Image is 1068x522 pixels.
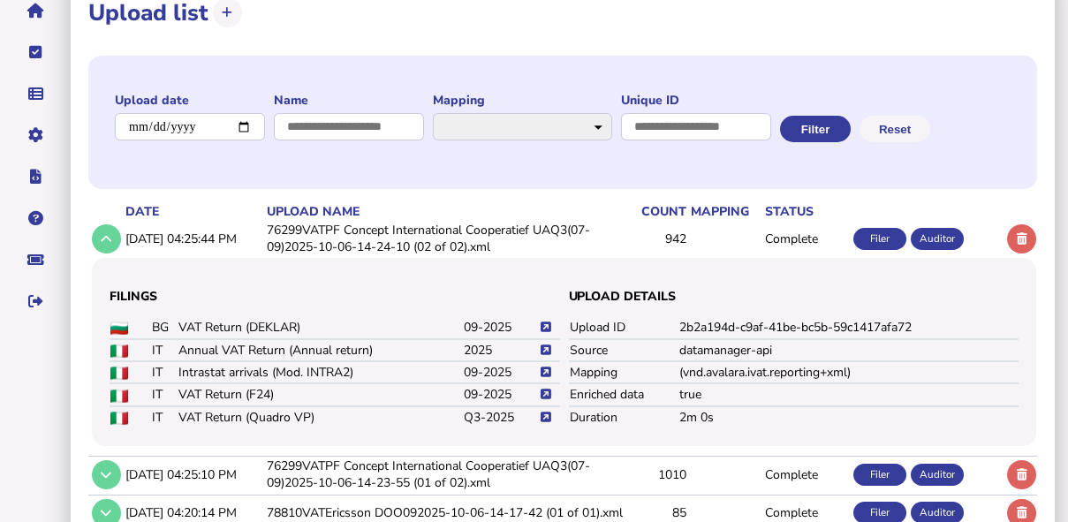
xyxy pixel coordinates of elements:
img: IT flag [110,344,128,358]
td: IT [151,361,178,383]
button: Raise a support ticket [17,241,54,278]
th: mapping [687,202,761,221]
div: Filer [853,464,906,486]
div: Auditor [911,464,964,486]
td: Annual VAT Return (Annual return) [178,339,463,361]
button: Developer hub links [17,158,54,195]
td: Upload ID [569,317,679,339]
button: Show/hide row detail [92,460,121,489]
img: IT flag [110,412,128,425]
td: true [678,383,1019,405]
button: Manage settings [17,117,54,154]
td: IT [151,339,178,361]
label: Unique ID [621,92,771,109]
td: VAT Return (Quadro VP) [178,406,463,428]
i: Data manager [28,94,43,95]
button: Delete upload [1007,460,1036,489]
td: Mapping [569,361,679,383]
td: Enriched data [569,383,679,405]
div: Filer [853,228,906,250]
button: Show/hide row detail [92,224,121,253]
td: Source [569,339,679,361]
button: Reset [860,116,930,142]
td: 2m 0s [678,406,1019,428]
h3: Upload details [569,288,1019,305]
td: Duration [569,406,679,428]
img: IT flag [110,390,128,403]
button: Data manager [17,75,54,112]
label: Name [274,92,424,109]
td: BG [151,317,178,339]
td: 942 [628,221,686,257]
h3: Filings [110,288,560,305]
button: Filter [780,116,851,142]
td: IT [151,383,178,405]
td: 2025 [463,339,539,361]
th: count [628,202,686,221]
td: 76299VATPF Concept International Cooperatief UAQ3(07-09)2025-10-06-14-23-55 (01 of 02).xml [263,456,628,492]
td: Complete [761,221,850,257]
td: Q3-2025 [463,406,539,428]
div: Auditor [911,228,964,250]
td: [DATE] 04:25:10 PM [122,456,263,492]
td: 1010 [628,456,686,492]
td: Intrastat arrivals (Mod. INTRA2) [178,361,463,383]
td: 09-2025 [463,361,539,383]
th: status [761,202,850,221]
td: 09-2025 [463,317,539,339]
td: datamanager-api [678,339,1019,361]
td: VAT Return (DEKLAR) [178,317,463,339]
td: Complete [761,456,850,492]
label: Mapping [433,92,612,109]
img: IT flag [110,367,128,380]
button: Sign out [17,283,54,320]
td: IT [151,406,178,428]
button: Help pages [17,200,54,237]
td: VAT Return (F24) [178,383,463,405]
button: Delete upload [1007,224,1036,253]
label: Upload date [115,92,265,109]
td: 2b2a194d-c9af-41be-bc5b-59c1417afa72 [678,317,1019,339]
img: BG flag [110,322,128,335]
td: 76299VATPF Concept International Cooperatief UAQ3(07-09)2025-10-06-14-24-10 (02 of 02).xml [263,221,628,257]
td: 09-2025 [463,383,539,405]
button: Tasks [17,34,54,71]
th: date [122,202,263,221]
th: upload name [263,202,628,221]
td: (vnd.avalara.ivat.reporting+xml) [678,361,1019,383]
td: [DATE] 04:25:44 PM [122,221,263,257]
